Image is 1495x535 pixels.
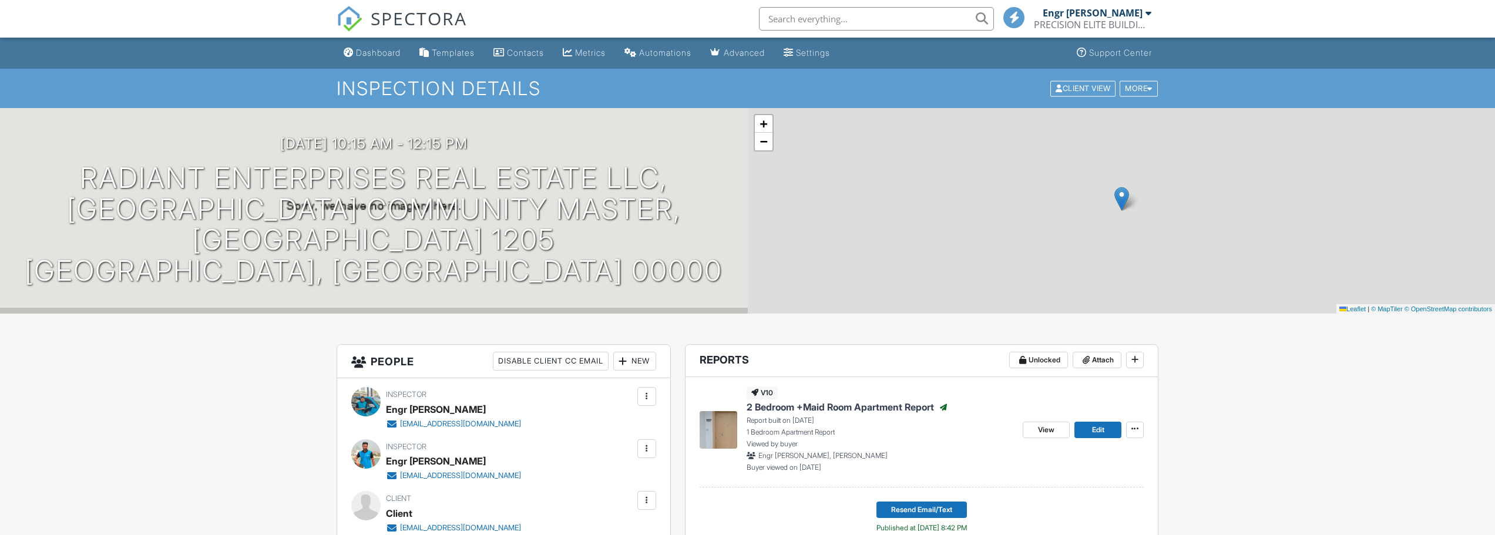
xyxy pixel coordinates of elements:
a: Advanced [705,42,770,64]
div: Advanced [724,48,765,58]
a: [EMAIL_ADDRESS][DOMAIN_NAME] [386,470,521,482]
h3: [DATE] 10:15 am - 12:15 pm [280,136,468,152]
a: © OpenStreetMap contributors [1405,305,1492,312]
a: SPECTORA [337,16,467,41]
div: Support Center [1089,48,1152,58]
a: Zoom in [755,115,772,133]
h1: Inspection Details [337,78,1159,99]
div: PRECISION ELITE BUILDING INSPECTION SERVICES L.L.C [1034,19,1151,31]
div: Client [386,504,412,522]
img: The Best Home Inspection Software - Spectora [337,6,362,32]
h1: Radiant Enterprises Real Estate LLC, [GEOGRAPHIC_DATA] Community Master, [GEOGRAPHIC_DATA] 1205 [... [19,163,729,287]
a: Contacts [489,42,549,64]
span: Inspector [386,442,426,451]
a: [EMAIL_ADDRESS][DOMAIN_NAME] [386,522,521,534]
img: Marker [1114,187,1129,211]
div: Metrics [575,48,606,58]
a: Templates [415,42,479,64]
a: Dashboard [339,42,405,64]
h3: People [337,345,670,378]
a: © MapTiler [1371,305,1403,312]
div: Contacts [507,48,544,58]
a: Client View [1049,83,1118,92]
a: Zoom out [755,133,772,150]
div: [EMAIL_ADDRESS][DOMAIN_NAME] [400,471,521,480]
div: More [1120,80,1158,96]
div: Automations [639,48,691,58]
a: Settings [779,42,835,64]
div: Dashboard [356,48,401,58]
span: + [760,116,767,131]
a: [EMAIL_ADDRESS][DOMAIN_NAME] [386,418,521,430]
input: Search everything... [759,7,994,31]
div: [EMAIL_ADDRESS][DOMAIN_NAME] [400,419,521,429]
a: Leaflet [1339,305,1366,312]
a: Metrics [558,42,610,64]
a: Automations (Basic) [620,42,696,64]
div: Templates [432,48,475,58]
div: Engr [PERSON_NAME] [1043,7,1143,19]
span: − [760,134,767,149]
div: [EMAIL_ADDRESS][DOMAIN_NAME] [400,523,521,533]
a: Support Center [1072,42,1157,64]
span: SPECTORA [371,6,467,31]
span: Client [386,494,411,503]
div: Engr [PERSON_NAME] [386,452,486,470]
div: Client View [1050,80,1116,96]
span: Inspector [386,390,426,399]
span: | [1368,305,1369,312]
div: New [613,352,656,371]
div: Disable Client CC Email [493,352,609,371]
div: Engr [PERSON_NAME] [386,401,486,418]
div: Settings [796,48,830,58]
